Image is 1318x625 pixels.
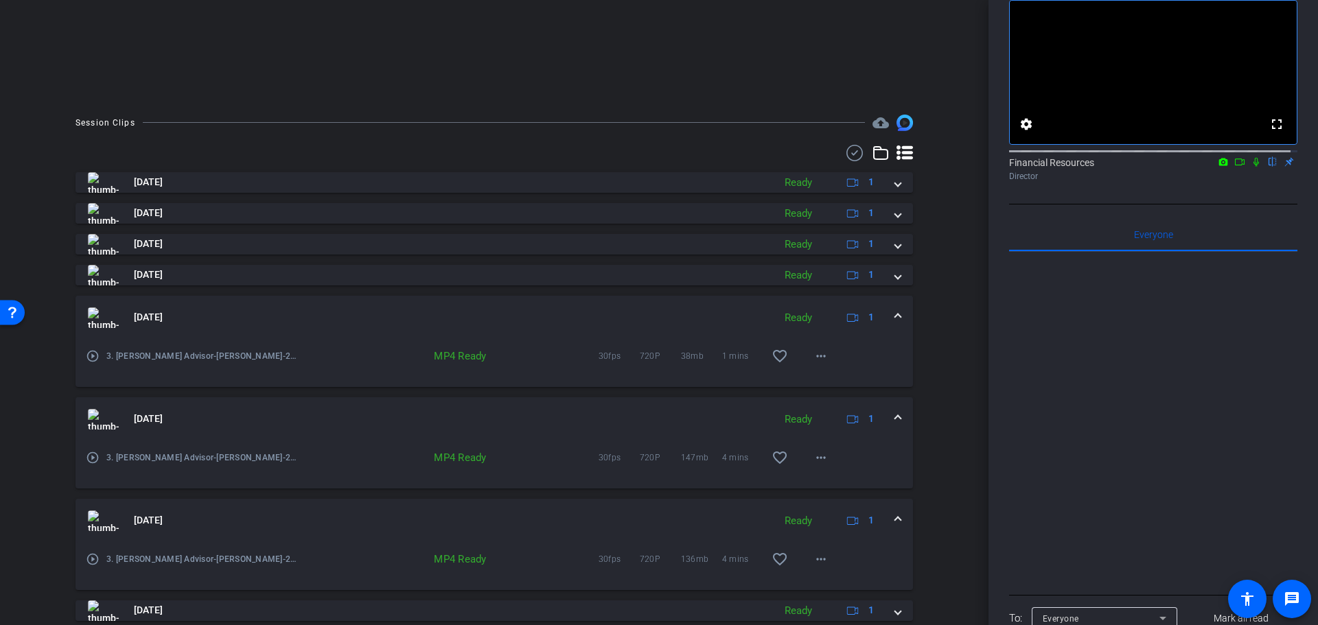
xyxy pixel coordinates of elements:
[88,203,119,224] img: thumb-nail
[772,449,788,466] mat-icon: favorite_border
[106,552,298,566] span: 3. [PERSON_NAME] Advisor-[PERSON_NAME]-2025-08-20-14-29-19-301-0
[134,310,163,325] span: [DATE]
[134,513,163,528] span: [DATE]
[681,552,722,566] span: 136mb
[86,349,100,363] mat-icon: play_circle_outline
[88,172,119,193] img: thumb-nail
[722,349,763,363] span: 1 mins
[681,451,722,464] span: 147mb
[88,234,119,255] img: thumb-nail
[872,115,889,131] mat-icon: cloud_upload
[868,175,874,189] span: 1
[76,234,913,255] mat-expansion-panel-header: thumb-nail[DATE]Ready1
[772,348,788,364] mat-icon: favorite_border
[599,451,640,464] span: 30fps
[76,499,913,543] mat-expansion-panel-header: thumb-nail[DATE]Ready1
[88,600,119,621] img: thumb-nail
[134,268,163,282] span: [DATE]
[778,237,819,252] div: Ready
[76,543,913,590] div: thumb-nail[DATE]Ready1
[640,349,681,363] span: 720P
[76,296,913,340] mat-expansion-panel-header: thumb-nail[DATE]Ready1
[88,409,119,429] img: thumb-nail
[778,310,819,326] div: Ready
[778,206,819,222] div: Ready
[1284,591,1300,607] mat-icon: message
[778,412,819,427] div: Ready
[599,552,640,566] span: 30fps
[681,349,722,363] span: 38mb
[88,265,119,285] img: thumb-nail
[722,451,763,464] span: 4 mins
[1134,230,1173,239] span: Everyone
[134,175,163,189] span: [DATE]
[778,268,819,283] div: Ready
[88,307,119,328] img: thumb-nail
[897,115,913,131] img: Session clips
[76,265,913,285] mat-expansion-panel-header: thumb-nail[DATE]Ready1
[403,451,493,464] div: MP4 Ready
[813,348,829,364] mat-icon: more_horiz
[722,552,763,566] span: 4 mins
[106,349,298,363] span: 3. [PERSON_NAME] Advisor-[PERSON_NAME]-2025-08-20-14-40-58-512-0
[76,441,913,488] div: thumb-nail[DATE]Ready1
[88,510,119,531] img: thumb-nail
[813,551,829,567] mat-icon: more_horiz
[1009,156,1297,182] div: Financial Resources
[106,451,298,464] span: 3. [PERSON_NAME] Advisor-[PERSON_NAME]-2025-08-20-14-34-36-653-0
[599,349,640,363] span: 30fps
[76,203,913,224] mat-expansion-panel-header: thumb-nail[DATE]Ready1
[76,397,913,441] mat-expansion-panel-header: thumb-nail[DATE]Ready1
[640,552,681,566] span: 720P
[134,206,163,220] span: [DATE]
[778,175,819,191] div: Ready
[1009,170,1297,182] div: Director
[1018,116,1034,132] mat-icon: settings
[778,513,819,529] div: Ready
[1239,591,1256,607] mat-icon: accessibility
[868,206,874,220] span: 1
[868,603,874,617] span: 1
[868,310,874,325] span: 1
[76,172,913,193] mat-expansion-panel-header: thumb-nail[DATE]Ready1
[813,449,829,466] mat-icon: more_horiz
[868,412,874,426] span: 1
[403,552,493,566] div: MP4 Ready
[1043,614,1079,624] span: Everyone
[868,513,874,528] span: 1
[76,600,913,621] mat-expansion-panel-header: thumb-nail[DATE]Ready1
[868,237,874,251] span: 1
[872,115,889,131] span: Destinations for your clips
[76,340,913,387] div: thumb-nail[DATE]Ready1
[86,451,100,464] mat-icon: play_circle_outline
[868,268,874,282] span: 1
[772,551,788,567] mat-icon: favorite_border
[778,603,819,619] div: Ready
[640,451,681,464] span: 720P
[403,349,493,363] div: MP4 Ready
[134,237,163,251] span: [DATE]
[86,552,100,566] mat-icon: play_circle_outline
[134,412,163,426] span: [DATE]
[76,116,135,130] div: Session Clips
[1264,155,1281,167] mat-icon: flip
[1269,116,1285,132] mat-icon: fullscreen
[134,603,163,617] span: [DATE]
